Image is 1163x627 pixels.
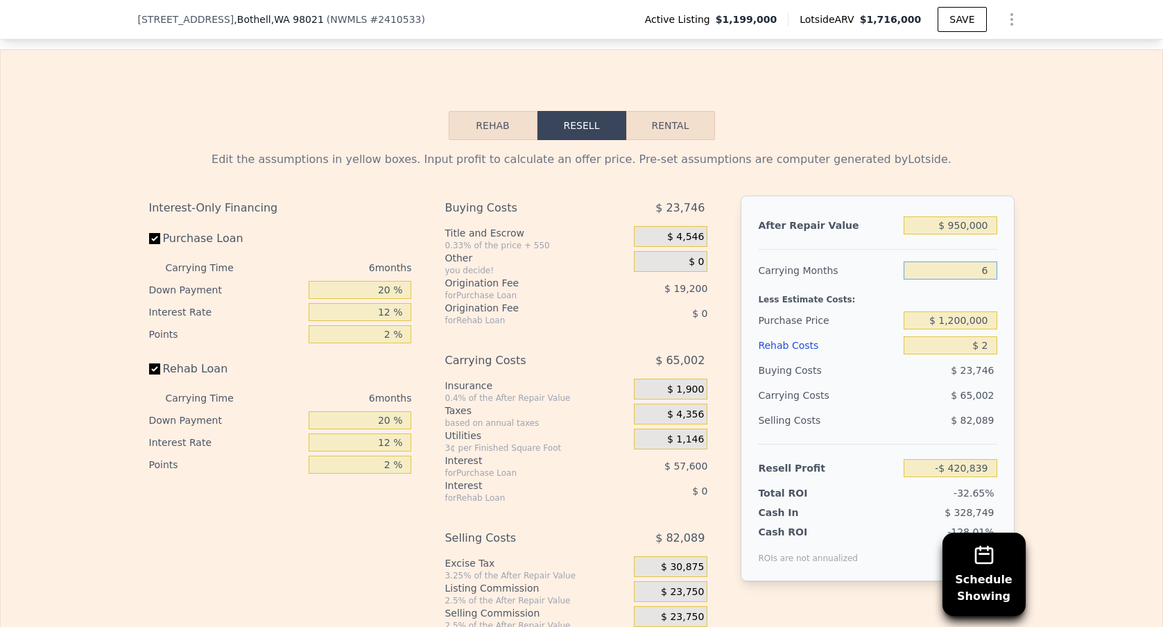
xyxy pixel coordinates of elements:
[445,454,599,467] div: Interest
[692,308,707,319] span: $ 0
[938,7,986,32] button: SAVE
[261,387,412,409] div: 6 months
[445,556,628,570] div: Excise Tax
[271,14,324,25] span: , WA 98021
[149,454,304,476] div: Points
[445,443,628,454] div: 3¢ per Finished Square Foot
[445,348,599,373] div: Carrying Costs
[667,231,704,243] span: $ 4,546
[445,526,599,551] div: Selling Costs
[149,196,412,221] div: Interest-Only Financing
[445,240,628,251] div: 0.33% of the price + 550
[327,12,425,26] div: ( )
[667,384,704,396] span: $ 1,900
[149,226,304,251] label: Purchase Loan
[667,433,704,446] span: $ 1,146
[716,12,777,26] span: $1,199,000
[445,467,599,479] div: for Purchase Loan
[445,379,628,393] div: Insurance
[445,606,628,620] div: Selling Commission
[445,276,599,290] div: Origination Fee
[655,526,705,551] span: $ 82,089
[661,561,704,574] span: $ 30,875
[149,323,304,345] div: Points
[947,526,994,538] span: -128.01%
[951,365,994,376] span: $ 23,746
[758,408,898,433] div: Selling Costs
[445,265,628,276] div: you decide!
[758,525,858,539] div: Cash ROI
[951,415,994,426] span: $ 82,089
[445,226,628,240] div: Title and Escrow
[645,12,716,26] span: Active Listing
[860,14,922,25] span: $1,716,000
[758,486,845,500] div: Total ROI
[445,479,599,492] div: Interest
[800,12,859,26] span: Lotside ARV
[149,233,160,244] input: Purchase Loan
[692,486,707,497] span: $ 0
[445,393,628,404] div: 0.4% of the After Repair Value
[655,196,705,221] span: $ 23,746
[445,404,628,418] div: Taxes
[664,461,707,472] span: $ 57,600
[445,581,628,595] div: Listing Commission
[445,429,628,443] div: Utilities
[664,283,707,294] span: $ 19,200
[449,111,537,140] button: Rehab
[445,492,599,504] div: for Rehab Loan
[445,251,628,265] div: Other
[149,151,1015,168] div: Edit the assumptions in yellow boxes. Input profit to calculate an offer price. Pre-set assumptio...
[942,533,1026,616] button: ScheduleShowing
[998,6,1026,33] button: Show Options
[951,390,994,401] span: $ 65,002
[661,611,704,624] span: $ 23,750
[758,539,858,564] div: ROIs are not annualized
[758,213,898,238] div: After Repair Value
[445,595,628,606] div: 2.5% of the After Repair Value
[234,12,324,26] span: , Bothell
[149,431,304,454] div: Interest Rate
[758,283,997,308] div: Less Estimate Costs:
[445,315,599,326] div: for Rehab Loan
[261,257,412,279] div: 6 months
[445,418,628,429] div: based on annual taxes
[138,12,234,26] span: [STREET_ADDRESS]
[370,14,421,25] span: # 2410533
[655,348,705,373] span: $ 65,002
[689,256,704,268] span: $ 0
[758,258,898,283] div: Carrying Months
[149,279,304,301] div: Down Payment
[758,308,898,333] div: Purchase Price
[954,488,994,499] span: -32.65%
[166,257,256,279] div: Carrying Time
[149,409,304,431] div: Down Payment
[445,196,599,221] div: Buying Costs
[445,570,628,581] div: 3.25% of the After Repair Value
[758,383,845,408] div: Carrying Costs
[945,507,994,518] span: $ 328,749
[149,357,304,381] label: Rehab Loan
[667,409,704,421] span: $ 4,356
[166,387,256,409] div: Carrying Time
[758,506,845,519] div: Cash In
[758,358,898,383] div: Buying Costs
[330,14,367,25] span: NWMLS
[149,363,160,375] input: Rehab Loan
[149,301,304,323] div: Interest Rate
[758,333,898,358] div: Rehab Costs
[537,111,626,140] button: Resell
[758,456,898,481] div: Resell Profit
[445,301,599,315] div: Origination Fee
[626,111,715,140] button: Rental
[445,290,599,301] div: for Purchase Loan
[661,586,704,599] span: $ 23,750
